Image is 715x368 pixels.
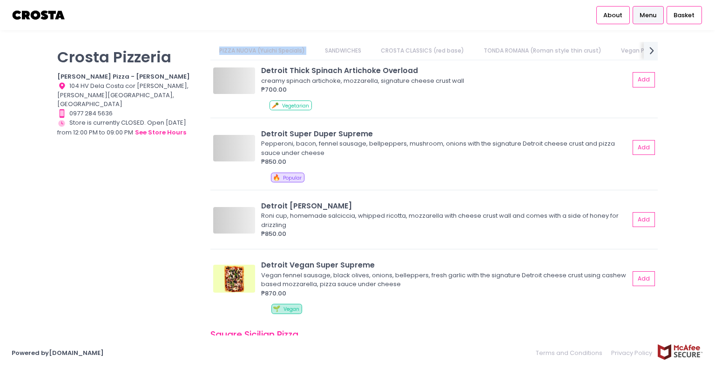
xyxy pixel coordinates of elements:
button: Add [633,271,655,287]
div: Detroit Super Duper Supreme [261,128,629,139]
span: Menu [640,11,656,20]
div: ₱700.00 [261,85,629,94]
div: Detroit [PERSON_NAME] [261,201,629,211]
span: Vegan [283,306,299,313]
a: PIZZA NUOVA (Yuichi Specials) [210,42,314,60]
div: ₱850.00 [261,157,629,167]
div: Detroit Vegan Super Supreme [261,260,629,270]
div: 0977 284 5636 [57,109,199,118]
button: Add [633,140,655,155]
a: Menu [633,6,664,24]
button: Add [633,212,655,227]
div: 104 HV Dela Costa cor [PERSON_NAME], [PERSON_NAME][GEOGRAPHIC_DATA], [GEOGRAPHIC_DATA] [57,81,199,109]
a: Powered by[DOMAIN_NAME] [12,348,104,357]
span: Basket [674,11,695,20]
p: Crosta Pizzeria [57,48,199,66]
a: SANDWICHES [316,42,370,60]
div: Detroit Thick Spinach Artichoke Overload [261,65,629,76]
span: Vegetarian [282,102,309,109]
a: TONDA ROMANA (Roman style thin crust) [475,42,611,60]
button: see store hours [135,127,187,138]
a: Privacy Policy [607,344,657,362]
a: About [596,6,630,24]
div: Roni cup, homemade salciccia, whipped ricotta, mozzarella with cheese crust wall and comes with a... [261,211,627,229]
a: Terms and Conditions [536,344,607,362]
div: creamy spinach artichoke, mozzarella, signature cheese crust wall [261,76,627,86]
span: 🌱 [273,304,280,313]
a: CROSTA CLASSICS (red base) [371,42,473,60]
span: Popular [283,174,302,181]
div: Vegan fennel sausage, black olives, onions, belleppers, fresh garlic with the signature Detroit c... [261,271,627,289]
img: mcafee-secure [657,344,703,360]
span: Square Sicilian Pizza [210,328,298,341]
img: Detroit Vegan Super Supreme [213,265,255,293]
div: Store is currently CLOSED. Open [DATE] from 12:00 PM to 09:00 PM [57,118,199,138]
span: 🥕 [271,101,279,110]
button: Add [633,72,655,87]
img: logo [12,7,66,23]
a: Vegan Pizza [612,42,665,60]
span: 🔥 [273,173,280,182]
span: About [603,11,622,20]
div: ₱850.00 [261,229,629,239]
div: ₱870.00 [261,289,629,298]
b: [PERSON_NAME] Pizza - [PERSON_NAME] [57,72,190,81]
div: Pepperoni, bacon, fennel sausage, bellpeppers, mushroom, onions with the signature Detroit cheese... [261,139,627,157]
